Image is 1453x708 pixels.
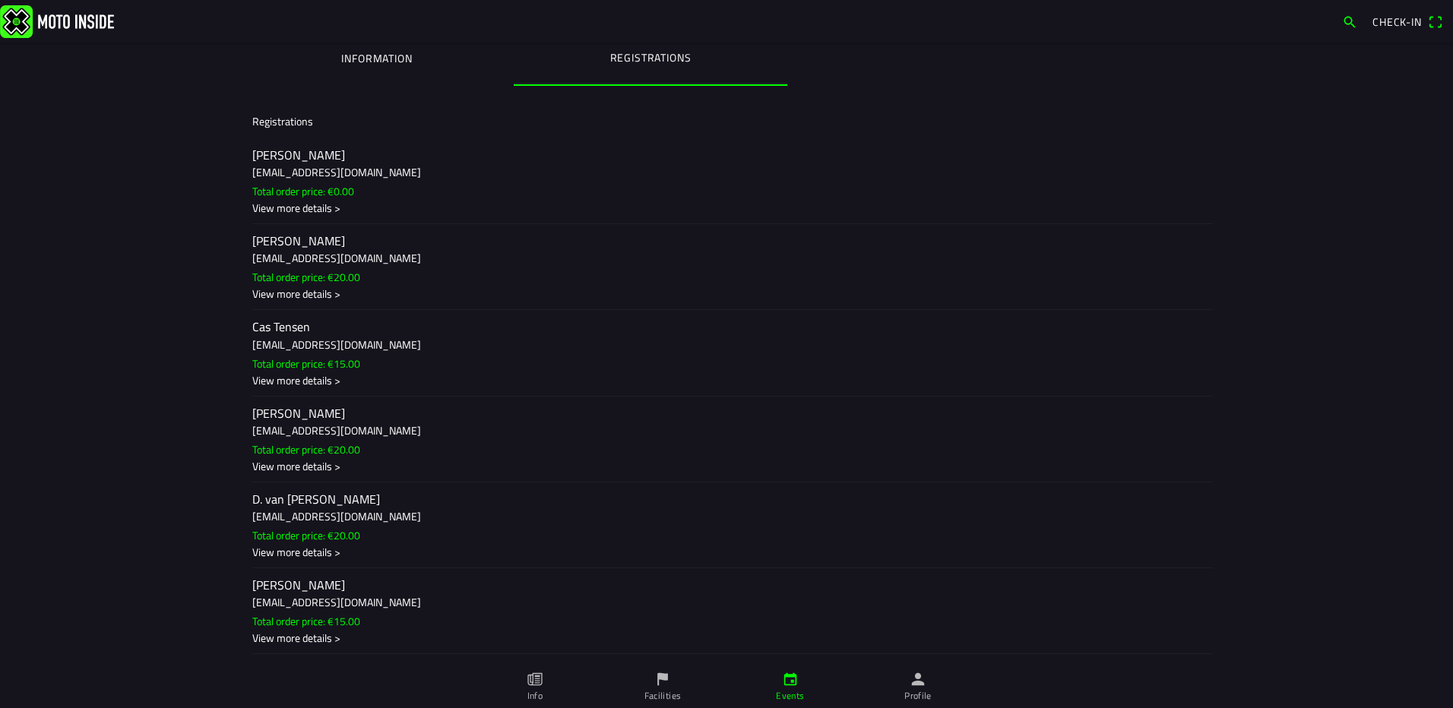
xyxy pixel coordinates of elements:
ion-text: Total order price: €20.00 [252,269,360,285]
h3: [EMAIL_ADDRESS][DOMAIN_NAME] [252,164,1201,180]
h3: [EMAIL_ADDRESS][DOMAIN_NAME] [252,422,1201,438]
h3: [EMAIL_ADDRESS][DOMAIN_NAME] [252,250,1201,266]
ion-icon: paper [527,671,543,687]
ion-label: Facilities [644,689,682,703]
h3: [EMAIL_ADDRESS][DOMAIN_NAME] [252,336,1201,352]
h2: [PERSON_NAME] [252,234,1201,248]
h3: [EMAIL_ADDRESS][DOMAIN_NAME] [252,594,1201,610]
ion-icon: calendar [782,671,799,687]
ion-text: Total order price: €0.00 [252,183,354,199]
div: View more details > [252,286,1201,302]
h2: D. van [PERSON_NAME] [252,492,1201,507]
ion-label: Registrations [610,49,692,66]
ion-text: Total order price: €15.00 [252,355,360,371]
div: View more details > [252,544,1201,560]
ion-icon: flag [654,671,671,687]
h2: [PERSON_NAME] [252,578,1201,593]
ion-text: Total order price: €20.00 [252,441,360,457]
div: View more details > [252,371,1201,387]
ion-label: Events [776,689,804,703]
h3: [EMAIL_ADDRESS][DOMAIN_NAME] [252,508,1201,524]
a: search [1334,8,1365,34]
div: View more details > [252,630,1201,646]
h2: [PERSON_NAME] [252,148,1201,163]
div: View more details > [252,458,1201,474]
ion-icon: person [910,671,926,687]
a: Check-inqr scanner [1365,8,1450,34]
span: Check-in [1372,14,1422,30]
ion-text: Total order price: €20.00 [252,527,360,543]
div: View more details > [252,200,1201,216]
ion-text: Total order price: €15.00 [252,613,360,629]
h2: Cas Tensen [252,320,1201,334]
ion-label: Registrations [252,113,313,129]
ion-label: Information [341,50,412,67]
h2: [PERSON_NAME] [252,406,1201,420]
ion-label: Profile [904,689,932,703]
ion-label: Info [527,689,543,703]
h2: [PERSON_NAME] [252,664,1201,678]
